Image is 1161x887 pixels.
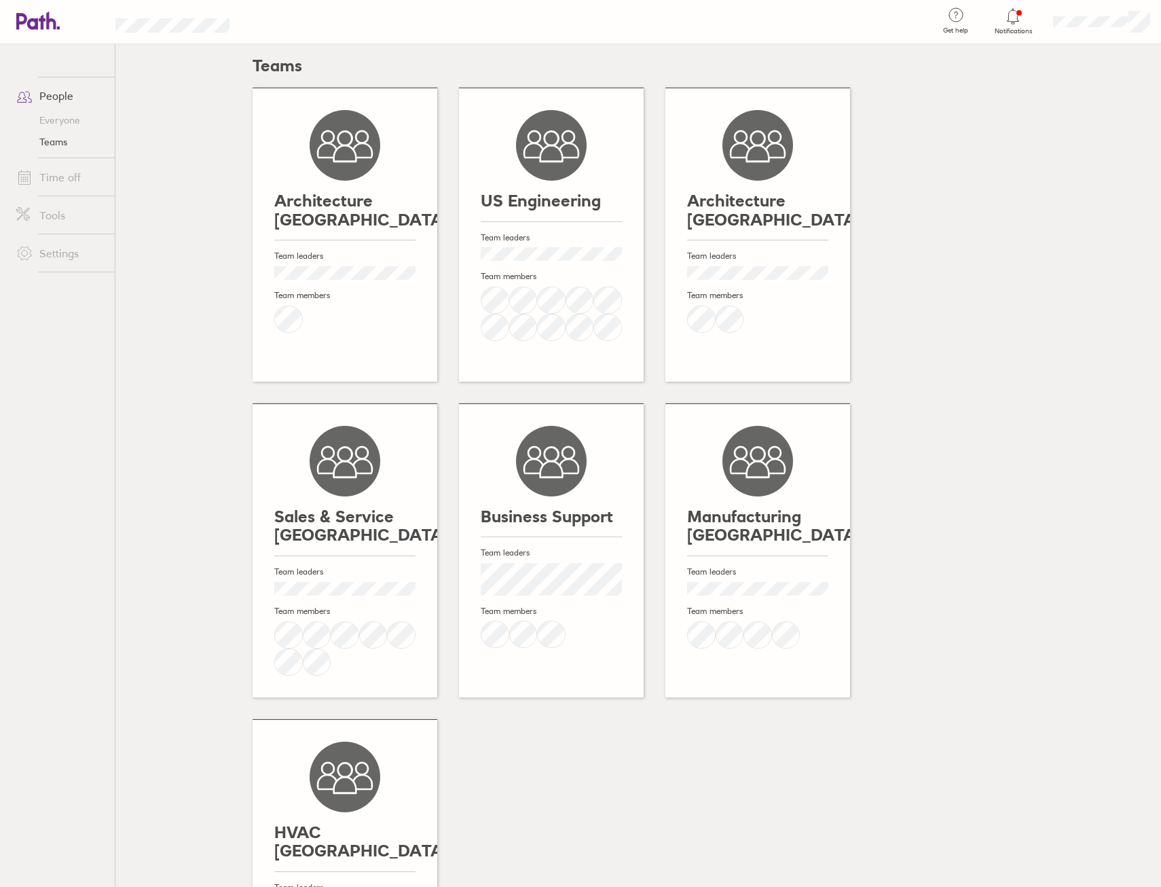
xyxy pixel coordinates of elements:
[687,607,828,616] h4: Team members
[991,27,1035,35] span: Notifications
[5,82,115,109] a: People
[253,44,302,88] h2: Teams
[274,607,416,616] h4: Team members
[687,251,828,261] h4: Team leaders
[5,109,115,131] a: Everyone
[687,192,828,229] h3: Architecture [GEOGRAPHIC_DATA]
[481,507,622,526] h3: Business Support
[481,607,622,616] h4: Team members
[5,202,115,229] a: Tools
[274,823,416,861] h3: HVAC [GEOGRAPHIC_DATA]
[274,251,416,261] h4: Team leaders
[687,567,828,577] h4: Team leaders
[687,291,828,300] h4: Team members
[5,240,115,267] a: Settings
[274,291,416,300] h4: Team members
[481,272,622,281] h4: Team members
[991,7,1035,35] a: Notifications
[687,507,828,545] h3: Manufacturing [GEOGRAPHIC_DATA]
[481,548,622,558] h4: Team leaders
[274,507,416,545] h3: Sales & Service [GEOGRAPHIC_DATA]
[481,192,622,211] h3: US Engineering
[5,164,115,191] a: Time off
[274,567,416,577] h4: Team leaders
[934,26,978,35] span: Get help
[5,131,115,153] a: Teams
[481,233,622,242] h4: Team leaders
[274,192,416,229] h3: Architecture [GEOGRAPHIC_DATA]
